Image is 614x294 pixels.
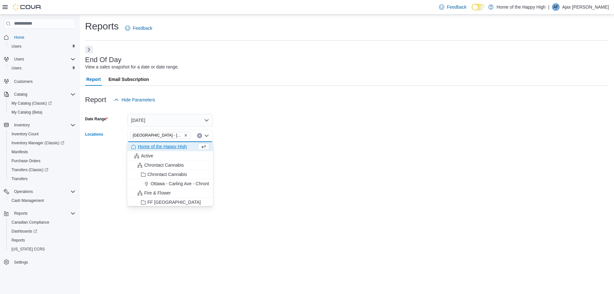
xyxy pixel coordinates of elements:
[9,148,75,156] span: Manifests
[9,175,75,183] span: Transfers
[447,4,466,10] span: Feedback
[1,55,78,64] button: Users
[6,42,78,51] button: Users
[6,64,78,73] button: Users
[12,55,27,63] button: Users
[14,57,24,62] span: Users
[9,64,24,72] a: Users
[9,139,67,147] a: Inventory Manager (Classic)
[9,175,30,183] a: Transfers
[127,170,213,179] button: Chrontact Cannabis
[12,77,75,85] span: Customers
[9,197,75,204] span: Cash Management
[9,99,75,107] span: My Catalog (Classic)
[9,43,24,50] a: Users
[130,132,191,139] span: Battleford - Battleford Crossing - Fire & Flower
[9,219,52,226] a: Canadian Compliance
[9,219,75,226] span: Canadian Compliance
[6,156,78,165] button: Purchase Orders
[12,229,37,234] span: Dashboards
[141,153,153,159] span: Active
[85,46,93,53] button: Next
[9,99,54,107] a: My Catalog (Classic)
[122,97,155,103] span: Hide Parameters
[204,133,209,138] button: Close list of options
[12,110,43,115] span: My Catalog (Beta)
[108,73,149,86] span: Email Subscription
[12,220,49,225] span: Canadian Compliance
[133,132,183,139] span: [GEOGRAPHIC_DATA] - [GEOGRAPHIC_DATA] - Fire & Flower
[85,56,122,64] h3: End Of Day
[9,130,41,138] a: Inventory Count
[12,158,41,163] span: Purchase Orders
[12,44,21,49] span: Users
[1,187,78,196] button: Operations
[553,3,558,11] span: AF
[147,171,187,178] span: Chrontact Cannabis
[12,66,21,71] span: Users
[86,73,101,86] span: Report
[1,33,78,42] button: Home
[437,1,469,13] a: Feedback
[1,209,78,218] button: Reports
[133,25,152,31] span: Feedback
[12,101,52,106] span: My Catalog (Classic)
[6,174,78,183] button: Transfers
[6,236,78,245] button: Reports
[12,188,75,195] span: Operations
[12,140,64,146] span: Inventory Manager (Classic)
[12,131,39,137] span: Inventory Count
[497,3,546,11] p: Home of the Happy High
[12,238,25,243] span: Reports
[6,245,78,254] button: [US_STATE] CCRS
[127,188,213,198] button: Fire & Flower
[4,30,75,283] nav: Complex example
[184,133,188,137] button: Remove Battleford - Battleford Crossing - Fire & Flower from selection in this group
[6,130,78,139] button: Inventory Count
[12,121,32,129] button: Inventory
[6,227,78,236] a: Dashboards
[548,3,549,11] p: |
[562,3,609,11] p: Ajax [PERSON_NAME]
[127,161,213,170] button: Chrontact Cannabis
[12,258,30,266] a: Settings
[85,64,179,70] div: View a sales snapshot for a date or date range.
[14,79,33,84] span: Customers
[12,198,44,203] span: Cash Management
[9,108,45,116] a: My Catalog (Beta)
[12,210,30,217] button: Reports
[85,20,119,33] h1: Reports
[13,4,42,10] img: Cova
[6,218,78,227] button: Canadian Compliance
[12,55,75,63] span: Users
[6,139,78,147] a: Inventory Manager (Classic)
[144,162,184,168] span: Chrontact Cannabis
[9,130,75,138] span: Inventory Count
[14,260,28,265] span: Settings
[12,91,30,98] button: Catalog
[12,121,75,129] span: Inventory
[14,35,24,40] span: Home
[1,258,78,267] button: Settings
[9,148,30,156] a: Manifests
[9,245,75,253] span: Washington CCRS
[6,108,78,117] button: My Catalog (Beta)
[12,210,75,217] span: Reports
[6,99,78,108] a: My Catalog (Classic)
[14,189,33,194] span: Operations
[127,179,213,188] button: Ottawa - Carling Ave - Chrontact Cannabis
[9,43,75,50] span: Users
[9,245,47,253] a: [US_STATE] CCRS
[9,64,75,72] span: Users
[6,147,78,156] button: Manifests
[14,123,30,128] span: Inventory
[9,139,75,147] span: Inventory Manager (Classic)
[12,247,45,252] span: [US_STATE] CCRS
[6,196,78,205] button: Cash Management
[12,167,48,172] span: Transfers (Classic)
[6,165,78,174] a: Transfers (Classic)
[127,114,213,127] button: [DATE]
[9,227,40,235] a: Dashboards
[9,197,46,204] a: Cash Management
